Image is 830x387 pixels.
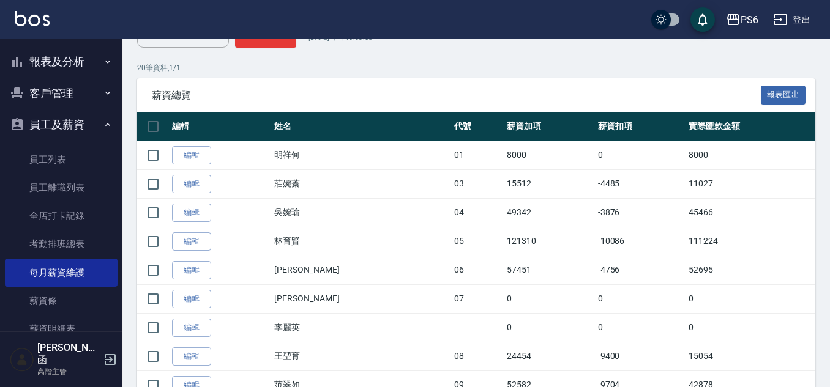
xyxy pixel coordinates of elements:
a: 編輯 [172,146,211,165]
td: 05 [451,227,504,256]
td: 52695 [686,256,815,284]
a: 編輯 [172,347,211,366]
td: [PERSON_NAME] [271,256,451,284]
td: -9400 [595,342,686,370]
button: 員工及薪資 [5,109,118,141]
td: -4485 [595,169,686,198]
td: 15054 [686,342,815,370]
a: 薪資條 [5,287,118,315]
td: 0 [595,284,686,313]
img: Logo [15,11,50,26]
button: save [690,7,715,32]
td: 49342 [504,198,595,227]
td: 24454 [504,342,595,370]
a: 編輯 [172,204,211,223]
td: [PERSON_NAME] [271,284,451,313]
td: -10086 [595,227,686,256]
p: 20 筆資料, 1 / 1 [137,62,815,73]
th: 實際匯款金額 [686,112,815,141]
td: 0 [504,313,595,342]
td: 王堃育 [271,342,451,370]
td: 莊婉蓁 [271,169,451,198]
p: 高階主管 [37,366,100,377]
td: 57451 [504,256,595,284]
span: 薪資總覽 [152,89,761,101]
a: 薪資明細表 [5,315,118,343]
td: 07 [451,284,504,313]
a: 全店打卡記錄 [5,202,118,230]
button: 報表及分析 [5,46,118,78]
td: 0 [686,284,815,313]
img: Person [10,347,34,372]
button: 報表匯出 [761,86,806,105]
button: 客戶管理 [5,78,118,109]
a: 編輯 [172,261,211,280]
td: 0 [595,141,686,169]
td: 04 [451,198,504,227]
button: 登出 [768,9,815,31]
a: 每月薪資維護 [5,259,118,287]
th: 編輯 [169,112,271,141]
td: 03 [451,169,504,198]
th: 薪資扣項 [595,112,686,141]
td: 吳婉瑜 [271,198,451,227]
td: 121310 [504,227,595,256]
td: 0 [686,313,815,342]
td: 林育賢 [271,227,451,256]
h5: [PERSON_NAME]函 [37,342,100,366]
td: 45466 [686,198,815,227]
td: 111224 [686,227,815,256]
td: 06 [451,256,504,284]
td: -4756 [595,256,686,284]
div: PS6 [741,12,758,28]
td: 0 [595,313,686,342]
td: 明祥何 [271,141,451,169]
td: 8000 [686,141,815,169]
td: 李麗英 [271,313,451,342]
td: -3876 [595,198,686,227]
button: PS6 [721,7,763,32]
a: 員工列表 [5,146,118,174]
td: 0 [504,284,595,313]
td: 01 [451,141,504,169]
td: 8000 [504,141,595,169]
a: 編輯 [172,319,211,337]
th: 姓名 [271,112,451,141]
a: 編輯 [172,175,211,194]
a: 員工離職列表 [5,174,118,202]
a: 編輯 [172,232,211,251]
a: 編輯 [172,290,211,309]
a: 報表匯出 [761,89,806,100]
td: 11027 [686,169,815,198]
th: 薪資加項 [504,112,595,141]
td: 15512 [504,169,595,198]
th: 代號 [451,112,504,141]
td: 08 [451,342,504,370]
a: 考勤排班總表 [5,230,118,258]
